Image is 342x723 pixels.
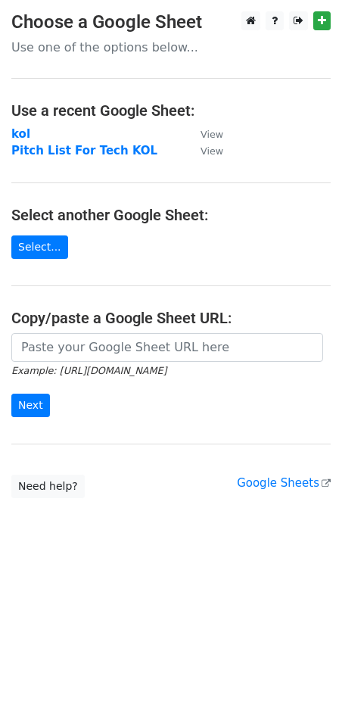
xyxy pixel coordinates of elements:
[11,394,50,417] input: Next
[11,144,157,157] a: Pitch List For Tech KOL
[11,333,323,362] input: Paste your Google Sheet URL here
[11,206,331,224] h4: Select another Google Sheet:
[11,365,166,376] small: Example: [URL][DOMAIN_NAME]
[185,144,223,157] a: View
[11,101,331,120] h4: Use a recent Google Sheet:
[11,235,68,259] a: Select...
[11,127,30,141] a: kol
[11,11,331,33] h3: Choose a Google Sheet
[11,475,85,498] a: Need help?
[237,476,331,490] a: Google Sheets
[201,129,223,140] small: View
[11,39,331,55] p: Use one of the options below...
[185,127,223,141] a: View
[11,309,331,327] h4: Copy/paste a Google Sheet URL:
[201,145,223,157] small: View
